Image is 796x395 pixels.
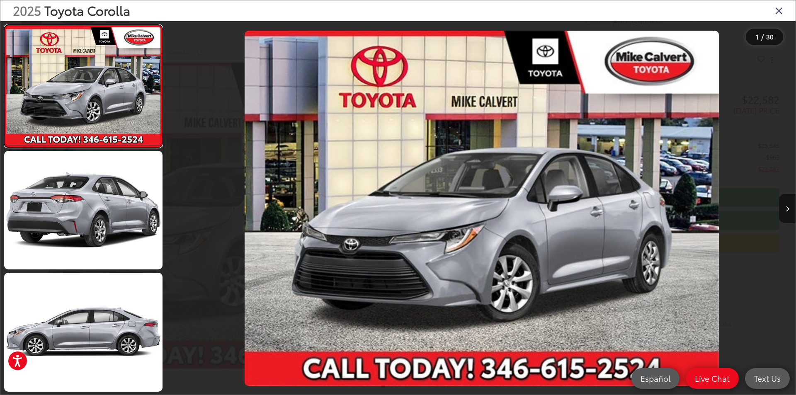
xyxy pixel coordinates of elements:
span: Toyota Corolla [44,1,130,19]
img: 2025 Toyota Corolla LE [2,272,164,393]
span: Live Chat [691,373,734,383]
span: Español [636,373,675,383]
img: 2025 Toyota Corolla LE [245,31,719,386]
span: 2025 [13,1,41,19]
a: Live Chat [686,368,739,389]
span: 30 [766,32,774,41]
span: 1 [756,32,759,41]
a: Español [631,368,680,389]
img: 2025 Toyota Corolla LE [5,27,162,145]
i: Close gallery [775,5,783,16]
a: Text Us [745,368,790,389]
span: Text Us [750,373,785,383]
span: / [760,34,764,40]
div: 2025 Toyota Corolla LE 0 [168,31,796,386]
button: Next image [779,194,796,223]
img: 2025 Toyota Corolla LE [2,150,164,271]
